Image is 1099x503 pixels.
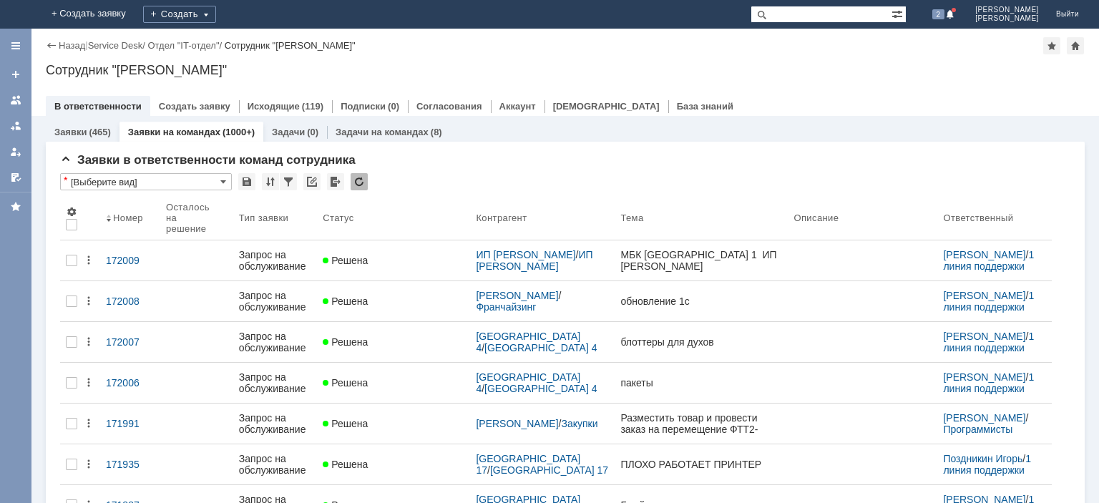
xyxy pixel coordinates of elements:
[615,450,788,479] a: ПЛОХО РАБОТАЕТ ПРИНТЕР
[388,101,399,112] div: (0)
[943,249,1037,283] a: 1 линия поддержки МБК
[793,213,839,223] div: Описание
[4,166,27,189] a: Мои согласования
[85,39,87,50] div: |
[943,331,1037,365] a: 1 линия поддержки МБК
[620,213,643,223] div: Тема
[336,127,429,137] a: Задачи на командах
[323,213,353,223] div: Статус
[932,9,945,19] span: 2
[317,368,470,397] a: Решена
[416,101,482,112] a: Согласования
[106,459,155,470] div: 171935
[239,213,288,223] div: Тип заявки
[83,459,94,470] div: Действия
[943,290,1046,313] div: /
[106,296,155,307] div: 172008
[272,127,305,137] a: Задачи
[943,371,1046,394] div: /
[499,101,536,112] a: Аккаунт
[553,101,660,112] a: [DEMOGRAPHIC_DATA]
[64,175,67,185] div: Настройки списка отличаются от сохраненных в виде
[106,418,155,429] div: 171991
[113,213,143,223] div: Номер
[100,196,160,240] th: Номер
[615,404,788,444] a: Разместить товар и провести заказ на перемещение ФТТ2-001269
[239,249,311,272] div: Запрос на обслуживание
[106,377,155,389] div: 172006
[476,331,583,353] a: [GEOGRAPHIC_DATA] 4
[100,368,160,397] a: 172006
[225,40,356,51] div: Сотрудник "[PERSON_NAME]"
[317,328,470,356] a: Решена
[233,322,317,362] a: Запрос на обслуживание
[317,196,470,240] th: Статус
[1043,37,1060,54] div: Добавить в избранное
[106,255,155,266] div: 172009
[303,173,321,190] div: Скопировать ссылку на список
[937,196,1052,240] th: Ответственный
[620,249,782,272] div: МБК [GEOGRAPHIC_DATA] 1 ИП [PERSON_NAME]
[317,450,470,479] a: Решена
[302,101,323,112] div: (119)
[476,249,575,260] a: ИП [PERSON_NAME]
[470,196,615,240] th: Контрагент
[233,281,317,321] a: Запрос на обслуживание
[60,153,356,167] span: Заявки в ответственности команд сотрудника
[66,206,77,218] span: Настройки
[431,127,442,137] div: (8)
[476,371,583,394] a: [GEOGRAPHIC_DATA] 4
[100,287,160,316] a: 172008
[1067,37,1084,54] div: Сделать домашней страницей
[307,127,318,137] div: (0)
[620,459,782,470] div: ПЛОХО РАБОТАЕТ ПРИНТЕР
[975,14,1039,23] span: [PERSON_NAME]
[943,453,1046,476] div: /
[88,40,143,51] a: Service Desk
[476,418,558,429] a: [PERSON_NAME]
[975,6,1039,14] span: [PERSON_NAME]
[59,40,85,51] a: Назад
[106,336,155,348] div: 172007
[89,127,110,137] div: (465)
[83,418,94,429] div: Действия
[147,40,224,51] div: /
[159,101,230,112] a: Создать заявку
[323,377,368,389] span: Решена
[233,363,317,403] a: Запрос на обслуживание
[943,290,1025,301] a: [PERSON_NAME]
[620,296,782,307] div: обновление 1с
[943,371,1037,406] a: 1 линия поддержки МБК
[476,418,609,429] div: /
[351,173,368,190] div: Обновлять список
[166,202,216,234] div: Осталось на решение
[233,196,317,240] th: Тип заявки
[943,213,1013,223] div: Ответственный
[100,328,160,356] a: 172007
[233,240,317,280] a: Запрос на обслуживание
[83,255,94,266] div: Действия
[327,173,344,190] div: Экспорт списка
[88,40,148,51] div: /
[615,196,788,240] th: Тема
[620,412,782,435] div: Разместить товар и провести заказ на перемещение ФТТ2-001269
[476,249,609,272] div: /
[238,173,255,190] div: Сохранить вид
[143,6,216,23] div: Создать
[943,453,1033,487] a: 1 линия поддержки МБК
[341,101,386,112] a: Подписки
[100,450,160,479] a: 171935
[233,404,317,444] a: Запрос на обслуживание
[476,290,609,313] div: /
[620,377,782,389] div: пакеты
[490,464,608,476] a: [GEOGRAPHIC_DATA] 17
[54,127,87,137] a: Заявки
[54,101,142,112] a: В ответственности
[561,418,597,429] a: Закупки
[4,114,27,137] a: Заявки в моей ответственности
[128,127,220,137] a: Заявки на командах
[943,249,1025,260] a: [PERSON_NAME]
[476,331,609,353] div: /
[239,371,311,394] div: Запрос на обслуживание
[233,444,317,484] a: Запрос на обслуживание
